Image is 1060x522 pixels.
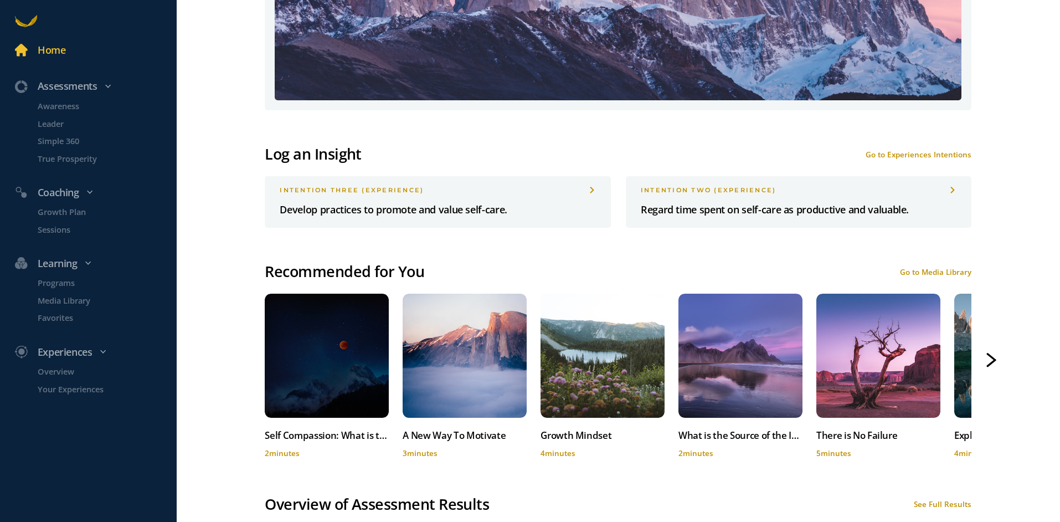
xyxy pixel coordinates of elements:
[541,448,575,458] span: 4 minutes
[8,185,182,201] div: Coaching
[900,267,971,277] div: Go to Media Library
[8,344,182,360] div: Experiences
[265,142,361,166] div: Log an Insight
[23,223,177,236] a: Sessions
[23,382,177,395] a: Your Experiences
[265,427,389,443] div: Self Compassion: What is the Inner Critic
[816,448,851,458] span: 5 minutes
[8,78,182,94] div: Assessments
[816,427,940,443] div: There is No Failure
[265,448,300,458] span: 2 minutes
[38,277,174,289] p: Programs
[23,152,177,165] a: True Prosperity
[38,365,174,378] p: Overview
[38,382,174,395] p: Your Experiences
[38,223,174,236] p: Sessions
[403,427,527,443] div: A New Way To Motivate
[265,493,489,516] div: Overview of Assessment Results
[641,186,956,194] div: INTENTION two (Experience)
[38,117,174,130] p: Leader
[954,448,989,458] span: 4 minutes
[38,206,174,218] p: Growth Plan
[23,100,177,112] a: Awareness
[23,365,177,378] a: Overview
[641,202,956,218] p: Regard time spent on self-care as productive and valuable.
[678,427,802,443] div: What is the Source of the Inner Critic
[626,176,971,228] a: INTENTION two (Experience)Regard time spent on self-care as productive and valuable.
[914,499,971,509] div: See Full Results
[280,202,595,218] p: Develop practices to promote and value self-care.
[38,152,174,165] p: True Prosperity
[866,150,971,160] div: Go to Experiences Intentions
[38,100,174,112] p: Awareness
[38,42,66,58] div: Home
[23,311,177,324] a: Favorites
[678,448,713,458] span: 2 minutes
[38,135,174,147] p: Simple 360
[280,186,595,194] div: INTENTION three (Experience)
[23,117,177,130] a: Leader
[38,311,174,324] p: Favorites
[265,176,610,228] a: INTENTION three (Experience)Develop practices to promote and value self-care.
[403,448,438,458] span: 3 minutes
[23,206,177,218] a: Growth Plan
[23,294,177,307] a: Media Library
[38,294,174,307] p: Media Library
[8,255,182,272] div: Learning
[23,277,177,289] a: Programs
[265,260,424,284] div: Recommended for You
[541,427,665,443] div: Growth Mindset
[23,135,177,147] a: Simple 360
